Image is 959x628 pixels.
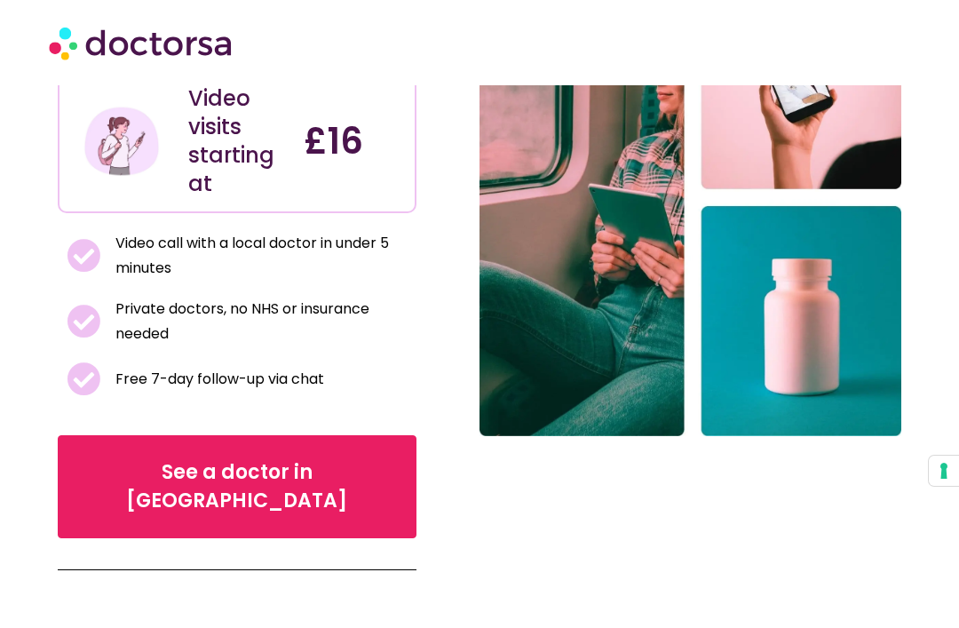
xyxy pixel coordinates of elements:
span: Video call with a local doctor in under 5 minutes [111,231,407,281]
span: Free 7-day follow-up via chat [111,367,324,392]
span: Private doctors, no NHS or insurance needed [111,297,407,346]
h4: £16 [304,120,401,163]
button: Your consent preferences for tracking technologies [929,456,959,486]
img: Illustration depicting a young woman in a casual outfit, engaged with her smartphone. She has a p... [83,102,161,180]
div: Video visits starting at [188,84,286,198]
span: See a doctor in [GEOGRAPHIC_DATA] [85,458,389,515]
a: See a doctor in [GEOGRAPHIC_DATA] [58,435,416,538]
